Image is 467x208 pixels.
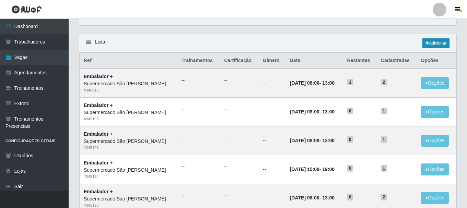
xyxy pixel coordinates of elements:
[11,5,42,14] img: CoreUI Logo
[381,136,387,143] span: 1
[84,138,173,145] div: Supermercado São [PERSON_NAME]
[343,53,377,69] th: Restantes
[347,79,353,86] span: 1
[347,136,353,143] span: 0
[84,174,173,180] div: # 345194
[421,135,449,147] button: Opções
[322,167,335,172] time: 19:00
[422,38,450,48] a: Adicionar
[224,106,255,113] ul: --
[84,116,173,122] div: # 345195
[421,163,449,175] button: Opções
[322,195,335,200] time: 13:00
[182,77,216,84] ul: --
[322,80,335,86] time: 13:00
[290,80,319,86] time: [DATE] 08:00
[84,131,113,137] strong: Embalador +
[290,138,335,143] strong: -
[286,53,343,69] th: Data
[84,167,173,174] div: Supermercado São [PERSON_NAME]
[259,155,286,184] td: --
[182,163,216,170] ul: --
[381,79,387,86] span: 2
[259,53,286,69] th: Gênero
[347,108,353,114] span: 0
[224,77,255,84] ul: --
[259,69,286,97] td: --
[290,167,335,172] strong: -
[224,192,255,199] ul: --
[421,77,449,89] button: Opções
[84,80,173,87] div: Supermercado São [PERSON_NAME]
[290,167,319,172] time: [DATE] 15:00
[84,160,113,166] strong: Embalador +
[182,192,216,199] ul: --
[84,109,173,116] div: Supermercado São [PERSON_NAME]
[259,98,286,126] td: --
[84,195,173,203] div: Supermercado São [PERSON_NAME]
[322,138,335,143] time: 13:00
[290,138,319,143] time: [DATE] 08:00
[177,53,220,69] th: Trainamentos
[381,194,387,200] span: 2
[84,145,173,151] div: # 345198
[182,134,216,142] ul: --
[377,53,417,69] th: Cadastradas
[84,102,113,108] strong: Embalador +
[421,192,449,204] button: Opções
[259,126,286,155] td: --
[84,74,113,79] strong: Embalador +
[220,53,259,69] th: Certificação
[417,53,456,69] th: Opções
[421,106,449,118] button: Opções
[84,189,113,194] strong: Embalador +
[290,109,319,114] time: [DATE] 08:00
[290,195,319,200] time: [DATE] 08:00
[381,108,387,114] span: 1
[224,163,255,170] ul: --
[347,165,353,172] span: 0
[224,134,255,142] ul: --
[79,34,456,52] div: Lista
[290,195,335,200] strong: -
[381,165,387,172] span: 1
[290,109,335,114] strong: -
[84,87,173,93] div: # 348916
[347,194,353,200] span: 0
[290,80,335,86] strong: -
[80,53,177,69] th: Ref
[322,109,335,114] time: 13:00
[182,106,216,113] ul: --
